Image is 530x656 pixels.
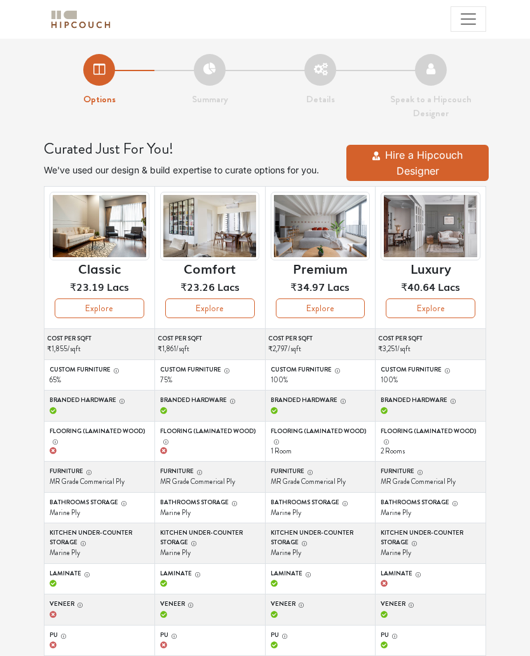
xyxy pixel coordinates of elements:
[160,365,260,375] label: Custom furniture
[332,365,341,375] button: Custom furniture
[160,192,260,260] img: header-preview
[265,462,376,493] td: MR Grade Commerical Ply
[339,498,348,507] button: Bathrooms storage
[296,599,304,609] button: Veneer
[160,599,260,609] label: Veneer
[160,631,260,640] label: PU
[381,192,480,260] img: header-preview
[411,260,451,276] h6: Luxury
[227,396,236,405] button: Branded Hardware
[271,365,370,375] label: Custom furniture
[180,279,215,294] span: ₹23.26
[168,631,177,640] button: PU
[449,498,458,507] button: Bathrooms storage
[276,298,365,318] button: Explore
[378,344,397,354] span: ₹3,251
[50,498,149,507] label: Bathrooms storage
[78,260,121,276] h6: Classic
[160,396,260,405] label: Branded Hardware
[268,334,376,344] label: Cost per sqft
[44,163,334,177] p: We've used our design & build expertise to curate options for you.
[381,396,480,405] label: Branded Hardware
[44,462,155,493] td: MR Grade Commerical Ply
[271,192,370,260] img: header-preview
[268,344,288,354] span: ₹2,797
[265,492,376,523] td: Marine Ply
[154,359,265,391] td: 75%
[74,599,83,609] button: Veneer
[50,365,149,375] label: Custom furniture
[327,279,350,294] span: Lacs
[160,427,260,446] label: Flooring (Laminated wood)
[385,149,463,178] span: Hire a Hipcouch Designer
[401,279,435,294] span: ₹40.64
[271,569,370,579] label: Laminate
[290,279,325,294] span: ₹34.97
[217,279,240,294] span: Lacs
[271,467,370,476] label: Furniture
[44,329,155,360] td: /sqft
[50,192,149,260] img: header-preview
[299,538,308,547] button: Kitchen Under-counter storage
[293,260,348,276] h6: Premium
[49,8,112,30] img: logo-horizontal.svg
[160,467,260,476] label: Furniture
[78,538,86,547] button: Kitchen Under-counter storage
[47,334,154,344] label: Cost per sqft
[304,467,313,476] button: Furniture
[50,396,149,405] label: Branded Hardware
[154,462,265,493] td: MR Grade Commerical Ply
[49,5,112,34] span: logo-horizontal.svg
[50,436,58,446] button: Flooring (Laminated wood)
[44,140,334,158] h4: Curated Just For You!
[414,467,423,476] button: Furniture
[50,427,149,446] label: Flooring (Laminated wood)
[265,359,376,391] td: 100%
[229,498,238,507] button: Bathrooms storage
[381,498,480,507] label: Bathrooms storage
[265,421,376,462] td: 1 Room
[442,365,451,375] button: Custom furniture
[58,631,67,640] button: PU
[279,631,288,640] button: PU
[116,396,125,405] button: Branded Hardware
[154,523,265,564] td: Marine Ply
[271,498,370,507] label: Bathrooms storage
[376,329,486,360] td: /sqft
[50,569,149,579] label: Laminate
[107,279,129,294] span: Lacs
[376,421,486,462] td: 2 Rooms
[265,329,376,360] td: /sqft
[83,467,92,476] button: Furniture
[378,334,486,344] label: Cost per sqft
[188,538,197,547] button: Kitchen Under-counter storage
[376,523,486,564] td: Marine Ply
[50,528,149,547] label: Kitchen Under-counter storage
[381,599,480,609] label: Veneer
[389,631,398,640] button: PU
[438,279,460,294] span: Lacs
[165,298,255,318] button: Explore
[81,569,90,579] button: Laminate
[302,569,311,579] button: Laminate
[55,298,144,318] button: Explore
[160,498,260,507] label: Bathrooms storage
[160,528,260,547] label: Kitchen Under-counter storage
[381,631,480,640] label: PU
[346,145,489,182] button: Hire a Hipcouch Designer
[451,6,486,32] button: Toggle navigation
[271,528,370,547] label: Kitchen Under-counter storage
[271,427,370,446] label: Flooring (Laminated wood)
[447,396,456,405] button: Branded Hardware
[50,599,149,609] label: Veneer
[154,492,265,523] td: Marine Ply
[381,467,480,476] label: Furniture
[44,492,155,523] td: Marine Ply
[194,467,203,476] button: Furniture
[412,569,421,579] button: Laminate
[381,528,480,547] label: Kitchen Under-counter storage
[158,344,176,354] span: ₹1,861
[44,523,155,564] td: Marine Ply
[47,344,67,354] span: ₹1,855
[185,599,194,609] button: Veneer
